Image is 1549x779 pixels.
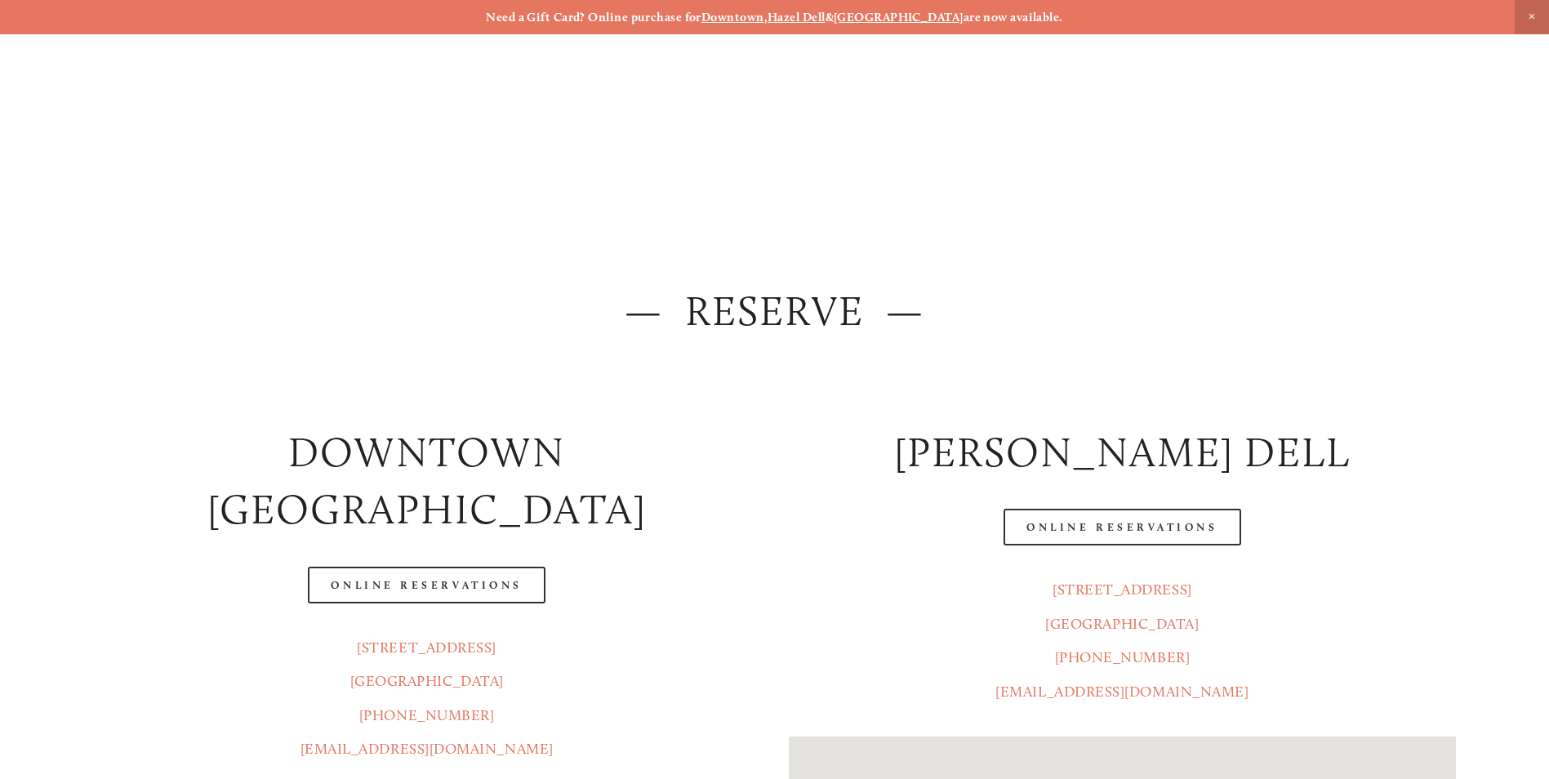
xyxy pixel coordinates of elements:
a: [STREET_ADDRESS] [1053,581,1192,599]
strong: & [826,10,834,24]
a: [GEOGRAPHIC_DATA] [350,672,504,690]
a: [PHONE_NUMBER] [359,706,495,724]
h2: Downtown [GEOGRAPHIC_DATA] [93,424,761,539]
strong: Need a Gift Card? Online purchase for [486,10,701,24]
a: [GEOGRAPHIC_DATA] [834,10,964,24]
a: [EMAIL_ADDRESS][DOMAIN_NAME] [995,683,1249,701]
strong: are now available. [964,10,1063,24]
a: Hazel Dell [768,10,826,24]
a: [GEOGRAPHIC_DATA] [1045,615,1199,633]
strong: , [764,10,768,24]
h2: [PERSON_NAME] DELL [789,424,1457,482]
a: Online Reservations [1004,509,1240,545]
a: Online Reservations [308,567,545,603]
a: Downtown [701,10,764,24]
a: [PHONE_NUMBER] [1055,648,1191,666]
a: [STREET_ADDRESS] [357,639,496,657]
a: [EMAIL_ADDRESS][DOMAIN_NAME] [300,740,554,758]
h2: — Reserve — [93,283,1456,341]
